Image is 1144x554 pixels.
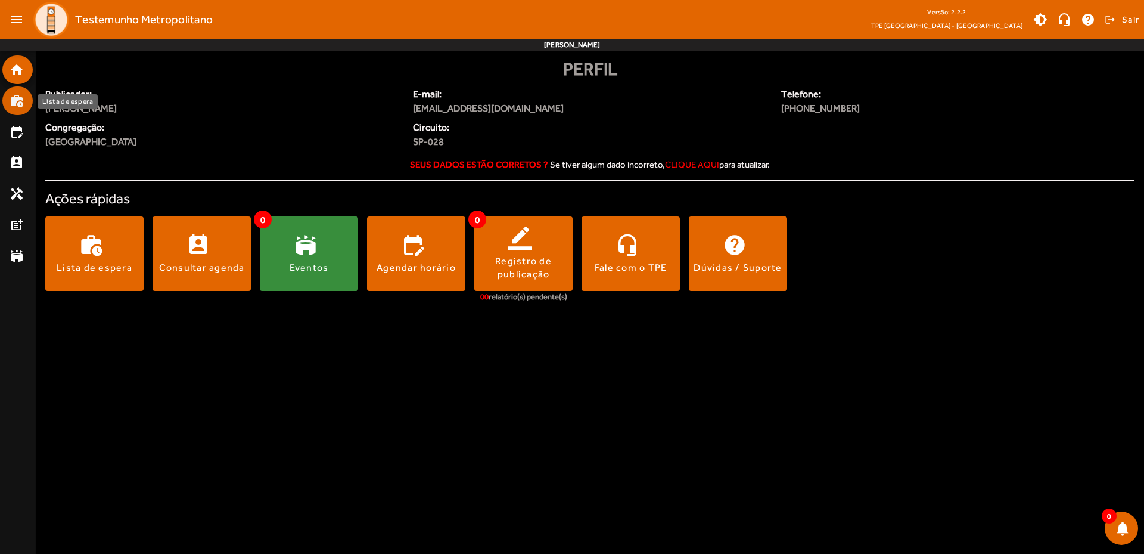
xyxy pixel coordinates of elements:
span: E-mail: [413,87,766,101]
button: Agendar horário [367,216,465,291]
button: Dúvidas / Suporte [689,216,787,291]
mat-icon: edit_calendar [10,125,24,139]
button: Eventos [260,216,358,291]
div: Agendar horário [377,261,456,274]
div: Consultar agenda [159,261,245,274]
div: relatório(s) pendente(s) [480,291,567,303]
a: Testemunho Metropolitano [29,2,213,38]
mat-icon: stadium [10,249,24,263]
button: Registro de publicação [474,216,573,291]
h4: Ações rápidas [45,190,1134,208]
span: [PERSON_NAME] [45,101,399,116]
button: Consultar agenda [153,216,251,291]
button: Lista de espera [45,216,144,291]
span: SP-028 [413,135,583,149]
div: Lista de espera [38,94,98,109]
span: 00 [480,292,489,301]
span: Publicador: [45,87,399,101]
div: Versão: 2.2.2 [871,5,1022,20]
button: Sair [1103,11,1139,29]
div: Registro de publicação [474,255,573,281]
span: 0 [468,211,486,228]
span: 0 [254,211,272,228]
div: Eventos [290,261,329,274]
span: [PHONE_NUMBER] [781,101,1043,116]
span: [EMAIL_ADDRESS][DOMAIN_NAME] [413,101,766,116]
mat-icon: menu [5,8,29,32]
span: Testemunho Metropolitano [75,10,213,29]
span: Congregação: [45,120,399,135]
span: Sair [1122,10,1139,29]
img: Logo TPE [33,2,69,38]
mat-icon: post_add [10,218,24,232]
span: Telefone: [781,87,1043,101]
div: Lista de espera [57,261,132,274]
div: Dúvidas / Suporte [694,261,782,274]
span: Circuito: [413,120,583,135]
span: 0 [1102,509,1117,524]
span: Se tiver algum dado incorreto, para atualizar. [550,159,770,169]
button: Fale com o TPE [582,216,680,291]
strong: Seus dados estão corretos ? [410,159,548,169]
div: Perfil [45,55,1134,82]
span: [GEOGRAPHIC_DATA] [45,135,136,149]
div: Fale com o TPE [595,261,667,274]
span: clique aqui [665,159,719,169]
mat-icon: perm_contact_calendar [10,156,24,170]
mat-icon: work_history [10,94,24,108]
mat-icon: handyman [10,187,24,201]
span: TPE [GEOGRAPHIC_DATA] - [GEOGRAPHIC_DATA] [871,20,1022,32]
mat-icon: home [10,63,24,77]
